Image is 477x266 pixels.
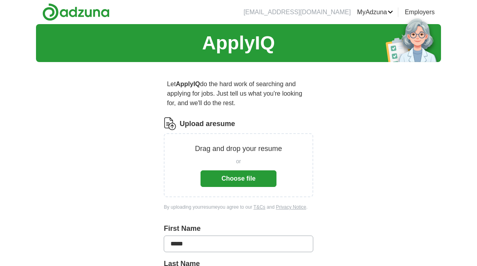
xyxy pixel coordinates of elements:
p: Drag and drop your resume [195,143,282,154]
p: Let do the hard work of searching and applying for jobs. Just tell us what you're looking for, an... [164,76,313,111]
strong: ApplyIQ [176,81,200,87]
a: T&Cs [254,204,265,210]
img: Adzuna logo [42,3,110,21]
span: or [236,157,241,166]
label: Upload a resume [180,119,235,129]
a: Employers [405,8,435,17]
img: CV Icon [164,117,176,130]
a: MyAdzuna [357,8,394,17]
label: First Name [164,223,313,234]
li: [EMAIL_ADDRESS][DOMAIN_NAME] [244,8,351,17]
div: By uploading your resume you agree to our and . [164,204,313,211]
a: Privacy Notice [276,204,307,210]
h1: ApplyIQ [202,29,275,57]
button: Choose file [201,170,276,187]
